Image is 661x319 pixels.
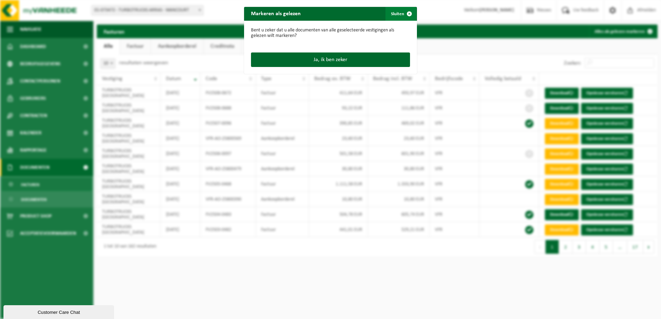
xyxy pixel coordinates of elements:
button: Sluiten [385,7,416,21]
h2: Markeren als gelezen [244,7,308,20]
iframe: chat widget [3,304,115,319]
p: Bent u zeker dat u alle documenten van alle geselecteerde vestigingen als gelezen wilt markeren? [251,28,410,39]
button: Ja, ik ben zeker [251,52,410,67]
